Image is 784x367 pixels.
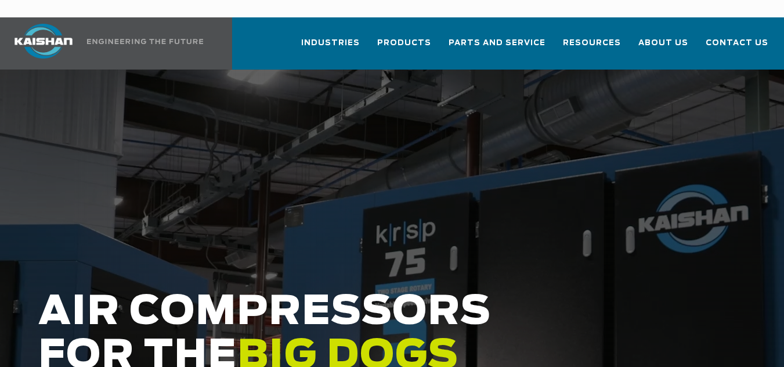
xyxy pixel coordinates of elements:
span: Products [377,37,431,50]
span: Contact Us [706,37,768,50]
img: Engineering the future [87,39,203,44]
a: Industries [301,28,360,67]
span: About Us [638,37,688,50]
span: Resources [563,37,621,50]
span: Industries [301,37,360,50]
span: Parts and Service [449,37,545,50]
a: About Us [638,28,688,67]
a: Contact Us [706,28,768,67]
a: Resources [563,28,621,67]
a: Products [377,28,431,67]
a: Parts and Service [449,28,545,67]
